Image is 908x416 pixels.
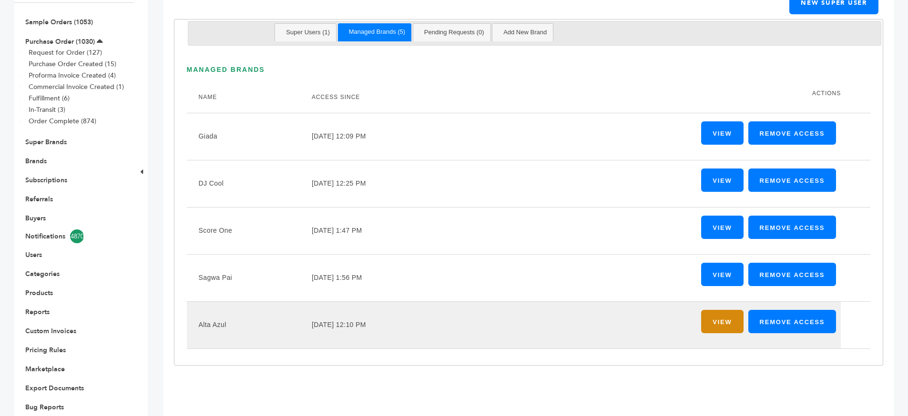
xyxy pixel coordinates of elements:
[25,288,53,297] a: Products
[187,255,300,302] td: Sagwa Pai
[25,403,64,412] a: Bug Reports
[187,160,300,208] td: DJ Cool
[701,310,743,333] a: View
[187,208,300,255] td: Score One
[300,113,464,160] td: [DATE] 12:09 PM
[25,214,46,223] a: Buyers
[300,160,464,208] td: [DATE] 12:25 PM
[29,105,65,114] a: In-Transit (3)
[300,255,464,302] td: [DATE] 1:56 PM
[25,176,67,185] a: Subscriptions
[418,24,490,41] a: Pending Requests (0)
[187,302,300,349] td: Alta Azul
[748,121,837,145] a: Remove Access
[800,81,841,106] th: Actions
[25,37,95,46] a: Purchase Order (1030)
[29,94,70,103] a: Fulfillment (6)
[29,59,116,69] a: Purchase Order Created (15)
[187,81,300,113] th: Name
[187,65,871,82] h3: Managed Brands
[25,138,67,147] a: Super Brands
[748,263,837,286] a: Remove Access
[25,307,50,317] a: Reports
[701,121,743,145] a: View
[25,157,47,166] a: Brands
[25,327,76,336] a: Custom Invoices
[497,24,553,41] a: Add New Brand
[25,229,122,243] a: Notifications4870
[25,269,60,278] a: Categories
[25,365,65,374] a: Marketplace
[25,195,53,204] a: Referrals
[29,48,102,57] a: Request for Order (127)
[701,216,743,239] a: View
[300,81,464,113] th: Access Since
[25,250,42,259] a: Users
[29,71,116,80] a: Proforma Invoice Created (4)
[25,384,84,393] a: Export Documents
[300,302,464,349] td: [DATE] 12:10 PM
[70,229,84,243] span: 4870
[25,18,93,27] a: Sample Orders (1053)
[280,24,336,41] a: Super Users (1)
[748,310,837,333] a: Remove Access
[300,208,464,255] td: [DATE] 1:47 PM
[343,23,412,41] a: Managed Brands (5)
[187,113,300,160] td: Giada
[29,117,96,126] a: Order Complete (874)
[25,346,66,355] a: Pricing Rules
[701,263,743,286] a: View
[748,168,837,192] a: Remove Access
[29,82,124,91] a: Commercial Invoice Created (1)
[701,168,743,192] a: View
[748,216,837,239] a: Remove Access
